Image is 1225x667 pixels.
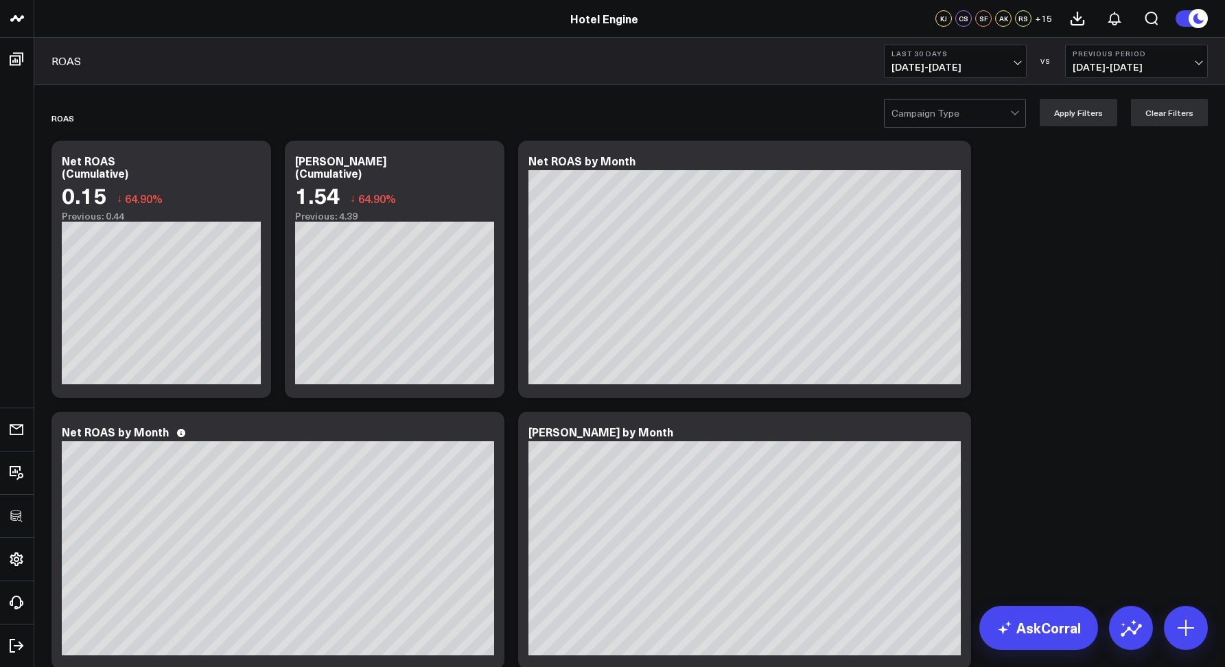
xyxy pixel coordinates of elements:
[1015,10,1031,27] div: RS
[1034,57,1058,65] div: VS
[884,45,1027,78] button: Last 30 Days[DATE]-[DATE]
[117,189,122,207] span: ↓
[1073,62,1200,73] span: [DATE] - [DATE]
[62,211,261,222] div: Previous: 0.44
[62,154,169,179] div: Net ROAS (Cumulative)
[295,183,340,207] div: 1.54
[125,191,163,206] span: 64.90%
[935,10,952,27] div: KJ
[979,606,1098,650] a: AskCorral
[1040,99,1117,126] button: Apply Filters
[995,10,1012,27] div: AK
[1131,99,1208,126] button: Clear Filters
[528,154,635,167] div: Net ROAS by Month
[1035,10,1052,27] button: +15
[528,425,673,438] div: [PERSON_NAME] by Month
[1065,45,1208,78] button: Previous Period[DATE]-[DATE]
[295,211,494,222] div: Previous: 4.39
[570,11,638,26] a: Hotel Engine
[891,49,1019,58] b: Last 30 Days
[1073,49,1200,58] b: Previous Period
[358,191,396,206] span: 64.90%
[62,425,169,438] div: Net ROAS by Month
[955,10,972,27] div: CS
[891,62,1019,73] span: [DATE] - [DATE]
[51,54,81,69] a: ROAS
[1035,14,1052,23] span: + 15
[350,189,355,207] span: ↓
[975,10,992,27] div: SF
[62,183,106,207] div: 0.15
[295,154,402,179] div: [PERSON_NAME] (Cumulative)
[51,102,74,134] div: ROAS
